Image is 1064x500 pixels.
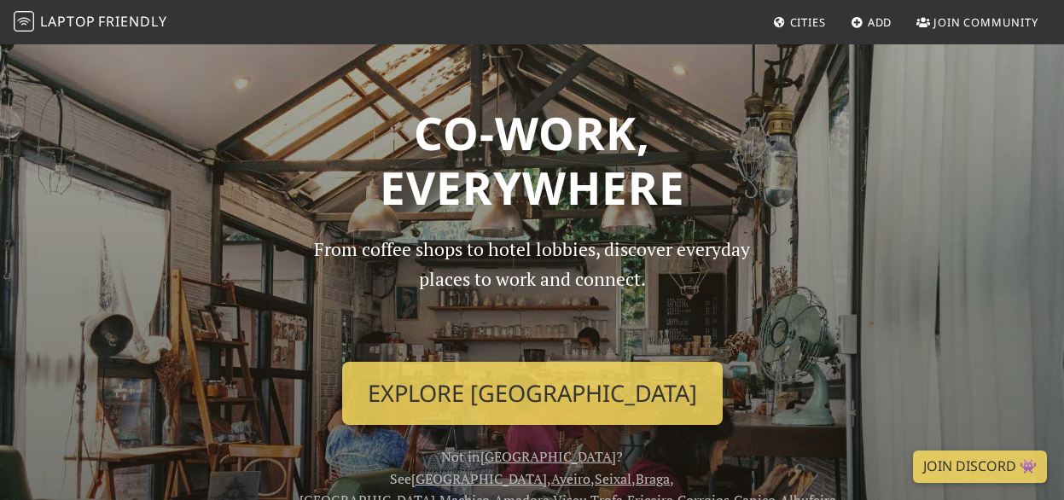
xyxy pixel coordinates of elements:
[342,362,723,425] a: Explore [GEOGRAPHIC_DATA]
[868,15,892,30] span: Add
[551,469,590,488] a: Aveiro
[636,469,670,488] a: Braga
[299,235,765,348] p: From coffee shops to hotel lobbies, discover everyday places to work and connect.
[56,106,1009,214] h1: Co-work, Everywhere
[40,12,96,31] span: Laptop
[14,11,34,32] img: LaptopFriendly
[595,469,631,488] a: Seixal
[411,469,547,488] a: [GEOGRAPHIC_DATA]
[766,7,833,38] a: Cities
[844,7,899,38] a: Add
[913,451,1047,483] a: Join Discord 👾
[933,15,1038,30] span: Join Community
[480,447,616,466] a: [GEOGRAPHIC_DATA]
[790,15,826,30] span: Cities
[14,8,167,38] a: LaptopFriendly LaptopFriendly
[910,7,1045,38] a: Join Community
[98,12,166,31] span: Friendly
